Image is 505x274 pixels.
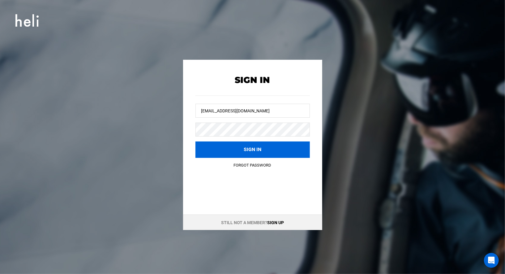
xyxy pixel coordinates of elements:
[183,215,322,230] div: Still not a member?
[195,104,310,118] input: Username
[267,220,284,225] a: Sign up
[484,253,499,268] div: Open Intercom Messenger
[234,163,272,167] a: Forgot Password
[195,75,310,85] h2: Sign In
[195,141,310,158] button: Sign in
